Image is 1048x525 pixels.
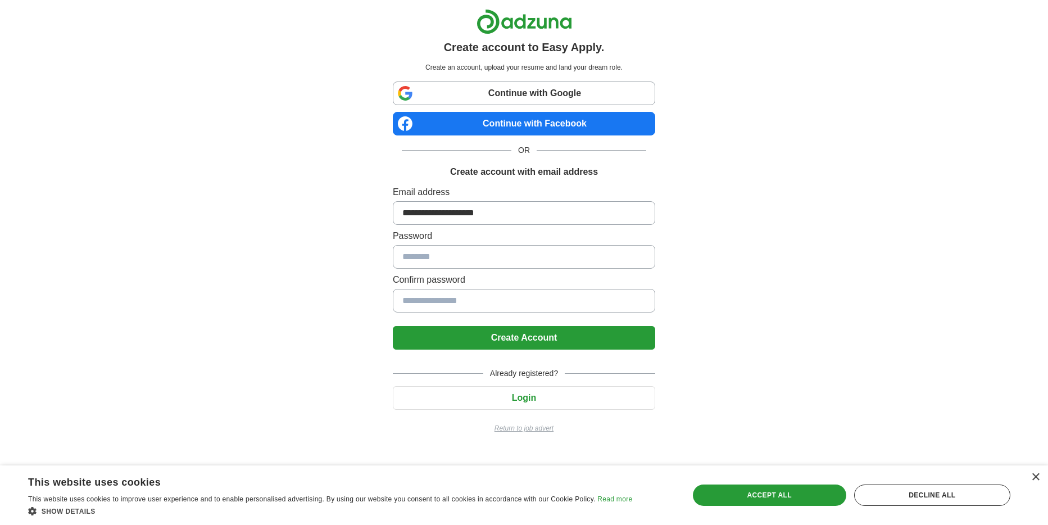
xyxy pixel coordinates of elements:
[28,495,596,503] span: This website uses cookies to improve user experience and to enable personalised advertising. By u...
[395,62,653,73] p: Create an account, upload your resume and land your dream role.
[393,393,655,402] a: Login
[393,423,655,433] a: Return to job advert
[854,485,1010,506] div: Decline all
[28,472,604,489] div: This website uses cookies
[42,508,96,515] span: Show details
[511,144,537,156] span: OR
[393,326,655,350] button: Create Account
[477,9,572,34] img: Adzuna logo
[393,112,655,135] a: Continue with Facebook
[393,386,655,410] button: Login
[693,485,846,506] div: Accept all
[393,185,655,199] label: Email address
[393,273,655,287] label: Confirm password
[393,229,655,243] label: Password
[28,505,632,517] div: Show details
[483,368,565,379] span: Already registered?
[1031,473,1040,482] div: Close
[450,165,598,179] h1: Create account with email address
[444,39,605,56] h1: Create account to Easy Apply.
[597,495,632,503] a: Read more, opens a new window
[393,82,655,105] a: Continue with Google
